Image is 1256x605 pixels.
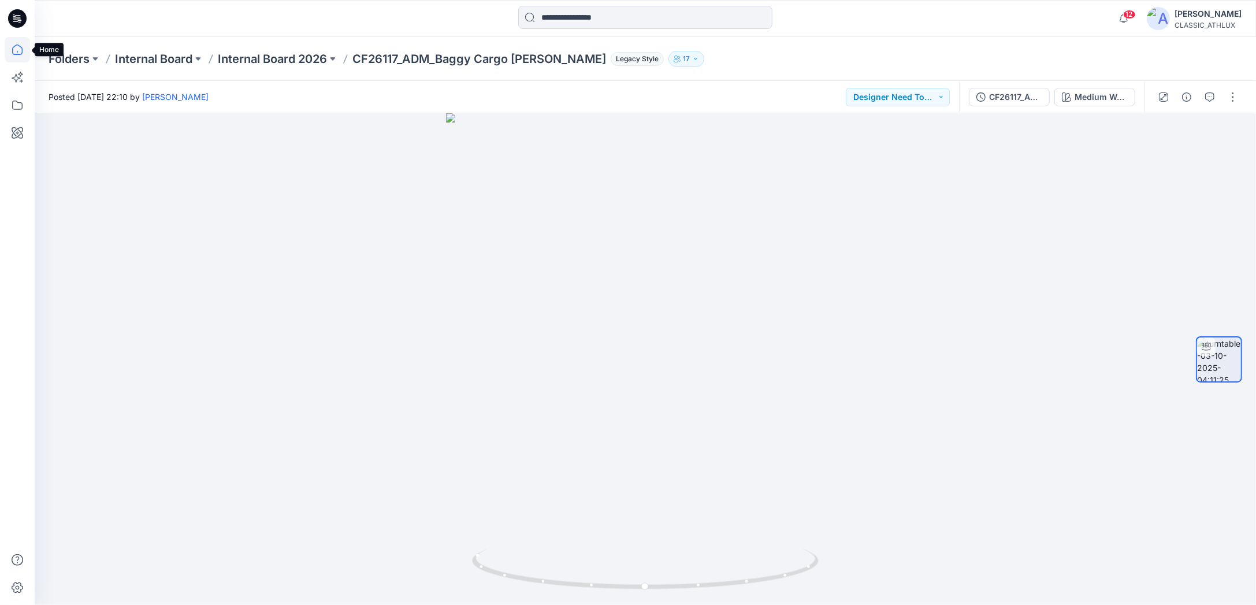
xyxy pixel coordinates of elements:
div: Medium Wash [1075,91,1128,103]
p: 17 [683,53,690,65]
span: 12 [1123,10,1136,19]
img: turntable-03-10-2025-04:11:25 [1197,337,1241,381]
a: Folders [49,51,90,67]
p: CF26117_ADM_Baggy Cargo [PERSON_NAME] [352,51,606,67]
a: Internal Board [115,51,192,67]
a: [PERSON_NAME] [142,92,209,102]
button: Details [1177,88,1196,106]
button: 17 [668,51,704,67]
div: [PERSON_NAME] [1175,7,1242,21]
img: avatar [1147,7,1170,30]
button: Legacy Style [606,51,664,67]
span: Legacy Style [611,52,664,66]
span: Posted [DATE] 22:10 by [49,91,209,103]
div: CF26117_ADM_Baggy Cargo Jean [989,91,1042,103]
a: Internal Board 2026 [218,51,327,67]
button: CF26117_ADM_Baggy Cargo [PERSON_NAME] [969,88,1050,106]
button: Medium Wash [1054,88,1135,106]
div: CLASSIC_ATHLUX [1175,21,1242,29]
